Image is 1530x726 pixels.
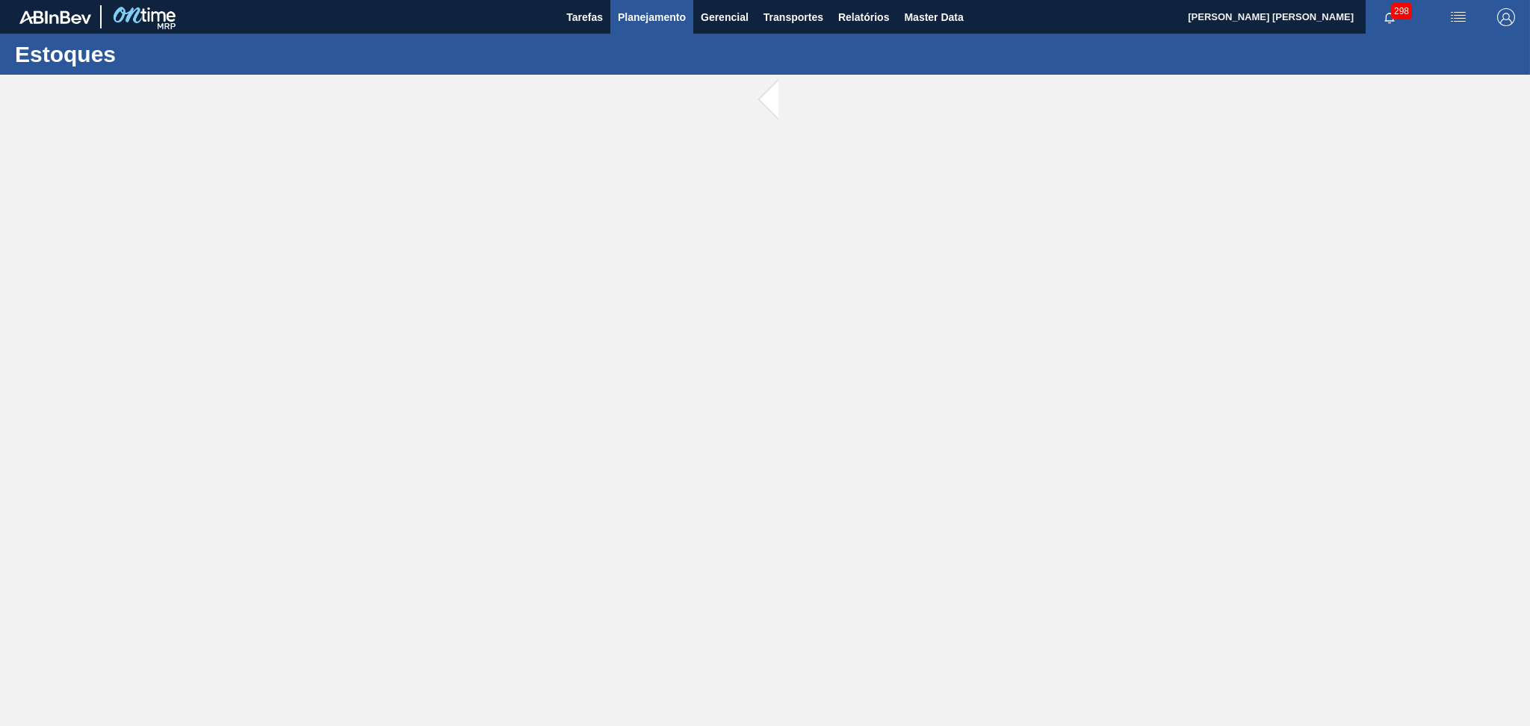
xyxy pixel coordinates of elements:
button: Notificações [1366,7,1413,28]
span: Transportes [764,8,823,26]
span: Relatórios [838,8,889,26]
span: 298 [1391,3,1412,19]
span: Gerencial [701,8,749,26]
h1: Estoques [15,46,280,63]
img: userActions [1449,8,1467,26]
img: Logout [1497,8,1515,26]
span: Master Data [904,8,963,26]
img: TNhmsLtSVTkK8tSr43FrP2fwEKptu5GPRR3wAAAABJRU5ErkJggg== [19,10,91,24]
span: Planejamento [618,8,686,26]
span: Tarefas [566,8,603,26]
